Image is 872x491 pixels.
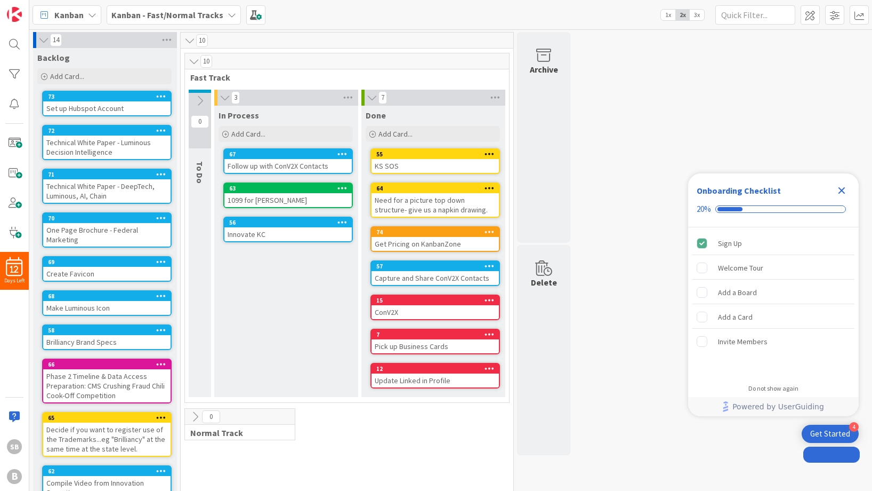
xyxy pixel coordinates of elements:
div: 73 [48,93,171,100]
div: 67 [229,151,352,158]
div: Checklist Container [688,173,859,416]
span: 1x [661,10,675,20]
div: Make Luminous Icon [43,301,171,315]
div: 57Capture and Share ConV2X Contacts [372,262,499,285]
div: 55 [372,149,499,159]
div: Create Favicon [43,267,171,281]
div: One Page Brochure - Federal Marketing [43,223,171,247]
div: 68Make Luminous Icon [43,291,171,315]
div: 55 [376,151,499,158]
span: 0 [191,115,209,128]
span: 2x [675,10,690,20]
span: Add Card... [231,129,265,139]
div: Sign Up is complete. [692,232,854,255]
div: 68 [48,292,171,300]
span: Add Card... [50,72,84,81]
div: Decide if you want to register use of the Trademarks...eg "Brilliancy" at the same time at the st... [43,423,171,456]
div: 65 [48,414,171,422]
span: 0 [202,410,220,423]
div: Add a Board is incomplete. [692,281,854,304]
div: Brilliancy Brand Specs [43,335,171,349]
div: Need for a picture top down structure- give us a napkin drawing. [372,193,499,217]
span: Done [366,110,386,121]
div: Footer [688,397,859,416]
b: Kanban - Fast/Normal Tracks [111,10,223,20]
div: 69Create Favicon [43,257,171,281]
div: 64 [376,185,499,192]
div: Update Linked in Profile [372,374,499,387]
div: 63 [224,184,352,193]
div: 73 [43,92,171,101]
div: 15ConV2X [372,296,499,319]
div: Add a Board [718,286,757,299]
div: 56 [224,218,352,227]
div: Welcome Tour is incomplete. [692,256,854,280]
div: 70 [48,215,171,222]
div: Innovate KC [224,227,352,241]
div: 63 [229,185,352,192]
span: Powered by UserGuiding [732,400,824,413]
div: B [7,469,22,484]
div: 12 [376,365,499,373]
div: Close Checklist [833,182,850,199]
div: Checklist items [688,227,859,377]
div: Onboarding Checklist [697,184,781,197]
a: Powered by UserGuiding [693,397,853,416]
div: Archive [530,63,558,76]
div: 1099 for [PERSON_NAME] [224,193,352,207]
span: Backlog [37,52,70,63]
span: 10 [200,55,212,68]
span: 10 [196,34,208,47]
div: KS SOS [372,159,499,173]
div: Technical White Paper - DeepTech, Luminous, AI, Chain [43,179,171,203]
div: 70One Page Brochure - Federal Marketing [43,213,171,247]
div: Do not show again [748,384,798,393]
div: 65Decide if you want to register use of the Trademarks...eg "Brilliancy" at the same time at the ... [43,413,171,456]
div: 67Follow up with ConV2X Contacts [224,149,352,173]
span: In Process [219,110,259,121]
div: 55KS SOS [372,149,499,173]
div: 71Technical White Paper - DeepTech, Luminous, AI, Chain [43,170,171,203]
div: 69 [43,257,171,267]
div: Set up Hubspot Account [43,101,171,115]
div: 74 [372,227,499,237]
div: 4 [849,422,859,432]
div: 66 [43,360,171,369]
div: Checklist progress: 20% [697,204,850,214]
div: SB [7,439,22,454]
div: 7 [372,330,499,339]
div: 64Need for a picture top down structure- give us a napkin drawing. [372,184,499,217]
div: 69 [48,258,171,266]
div: 72 [43,126,171,136]
span: 3 [231,91,240,104]
div: 15 [376,297,499,304]
div: 72 [48,127,171,134]
div: Welcome Tour [718,262,763,274]
div: 74 [376,228,499,236]
div: Add a Card [718,311,753,323]
div: 58 [48,327,171,334]
div: 12Update Linked in Profile [372,364,499,387]
div: Open Get Started checklist, remaining modules: 4 [802,425,859,443]
div: 56 [229,219,352,226]
span: Kanban [54,9,84,21]
span: 7 [378,91,387,104]
div: 57 [376,263,499,270]
div: 7Pick up Business Cards [372,330,499,353]
div: 66Phase 2 Timeline & Data Access Preparation: CMS Crushing Fraud Chili Cook-Off Competition [43,360,171,402]
div: 64 [372,184,499,193]
div: Phase 2 Timeline & Data Access Preparation: CMS Crushing Fraud Chili Cook-Off Competition [43,369,171,402]
div: Delete [531,276,557,289]
div: 56Innovate KC [224,218,352,241]
div: 15 [372,296,499,305]
div: Get Pricing on KanbanZone [372,237,499,251]
div: 57 [372,262,499,271]
div: 12 [372,364,499,374]
div: Sign Up [718,237,742,250]
div: Get Started [810,429,850,439]
div: ConV2X [372,305,499,319]
div: Add a Card is incomplete. [692,305,854,329]
div: 7 [376,331,499,338]
div: 70 [43,213,171,223]
span: 3x [690,10,704,20]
